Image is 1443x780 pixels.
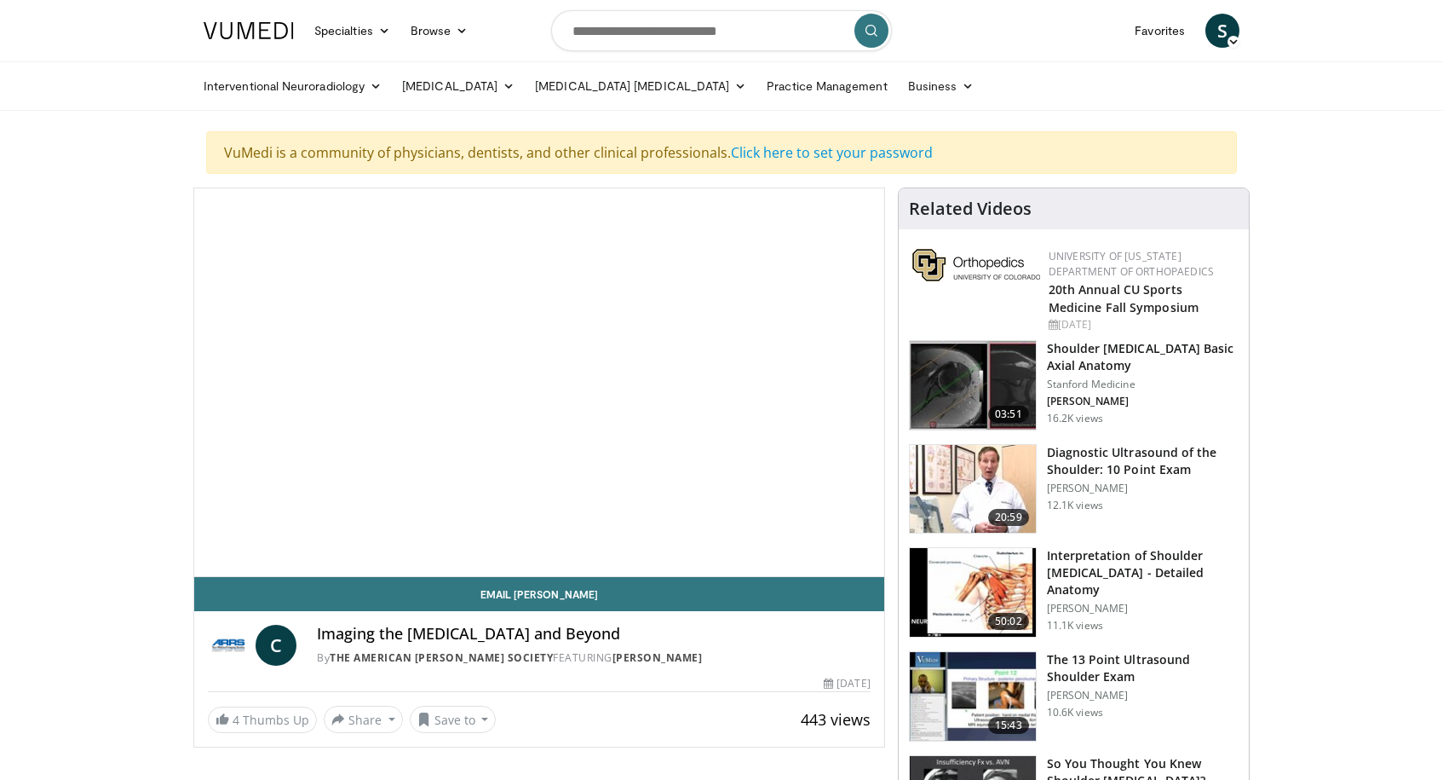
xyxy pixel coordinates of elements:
[208,707,317,733] a: 4 Thumbs Up
[1047,499,1103,512] p: 12.1K views
[988,613,1029,630] span: 50:02
[392,69,525,103] a: [MEDICAL_DATA]
[1124,14,1195,48] a: Favorites
[909,547,1239,638] a: 50:02 Interpretation of Shoulder [MEDICAL_DATA] - Detailed Anatomy [PERSON_NAME] 11.1K views
[256,625,296,666] a: C
[1047,412,1103,425] p: 16.2K views
[824,676,870,691] div: [DATE]
[1047,547,1239,598] h3: Interpretation of Shoulder [MEDICAL_DATA] - Detailed Anatomy
[898,69,985,103] a: Business
[1047,706,1103,719] p: 10.6K views
[801,709,871,730] span: 443 views
[324,706,403,733] button: Share
[317,650,871,666] div: By FEATURING
[1047,482,1239,495] p: [PERSON_NAME]
[910,341,1036,430] img: 843da3bf-65ba-4ef1-b378-e6073ff3724a.150x105_q85_crop-smart_upscale.jpg
[400,14,479,48] a: Browse
[988,509,1029,526] span: 20:59
[756,69,897,103] a: Practice Management
[909,199,1032,219] h4: Related Videos
[731,143,933,162] a: Click here to set your password
[1047,602,1239,615] p: [PERSON_NAME]
[233,712,239,728] span: 4
[208,625,249,666] img: The American Roentgen Ray Society
[1047,619,1103,633] p: 11.1K views
[910,548,1036,637] img: b344877d-e8e2-41e4-9927-e77118ec7d9d.150x105_q85_crop-smart_upscale.jpg
[1047,340,1239,374] h3: Shoulder [MEDICAL_DATA] Basic Axial Anatomy
[909,651,1239,742] a: 15:43 The 13 Point Ultrasound Shoulder Exam [PERSON_NAME] 10.6K views
[909,340,1239,430] a: 03:51 Shoulder [MEDICAL_DATA] Basic Axial Anatomy Stanford Medicine [PERSON_NAME] 16.2K views
[193,69,392,103] a: Interventional Neuroradiology
[525,69,756,103] a: [MEDICAL_DATA] [MEDICAL_DATA]
[910,445,1036,534] img: 2e2aae31-c28f-4877-acf1-fe75dd611276.150x105_q85_crop-smart_upscale.jpg
[410,706,497,733] button: Save to
[1047,444,1239,478] h3: Diagnostic Ultrasound of the Shoulder: 10 Point Exam
[1049,281,1199,315] a: 20th Annual CU Sports Medicine Fall Symposium
[1047,651,1239,685] h3: The 13 Point Ultrasound Shoulder Exam
[551,10,892,51] input: Search topics, interventions
[1047,395,1239,408] p: [PERSON_NAME]
[304,14,400,48] a: Specialties
[204,22,294,39] img: VuMedi Logo
[194,577,884,611] a: Email [PERSON_NAME]
[912,249,1040,281] img: 355603a8-37da-49b6-856f-e00d7e9307d3.png.150x105_q85_autocrop_double_scale_upscale_version-0.2.png
[317,625,871,644] h4: Imaging the [MEDICAL_DATA] and Beyond
[1049,249,1214,279] a: University of [US_STATE] Department of Orthopaedics
[612,650,703,665] a: [PERSON_NAME]
[1047,689,1239,702] p: [PERSON_NAME]
[909,444,1239,534] a: 20:59 Diagnostic Ultrasound of the Shoulder: 10 Point Exam [PERSON_NAME] 12.1K views
[910,652,1036,741] img: 7b323ec8-d3a2-4ab0-9251-f78bf6f4eb32.150x105_q85_crop-smart_upscale.jpg
[988,406,1029,423] span: 03:51
[988,717,1029,734] span: 15:43
[1205,14,1239,48] a: S
[194,188,884,577] video-js: Video Player
[330,650,553,665] a: The American [PERSON_NAME] Society
[1049,317,1235,332] div: [DATE]
[1047,378,1239,391] p: Stanford Medicine
[206,131,1237,174] div: VuMedi is a community of physicians, dentists, and other clinical professionals.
